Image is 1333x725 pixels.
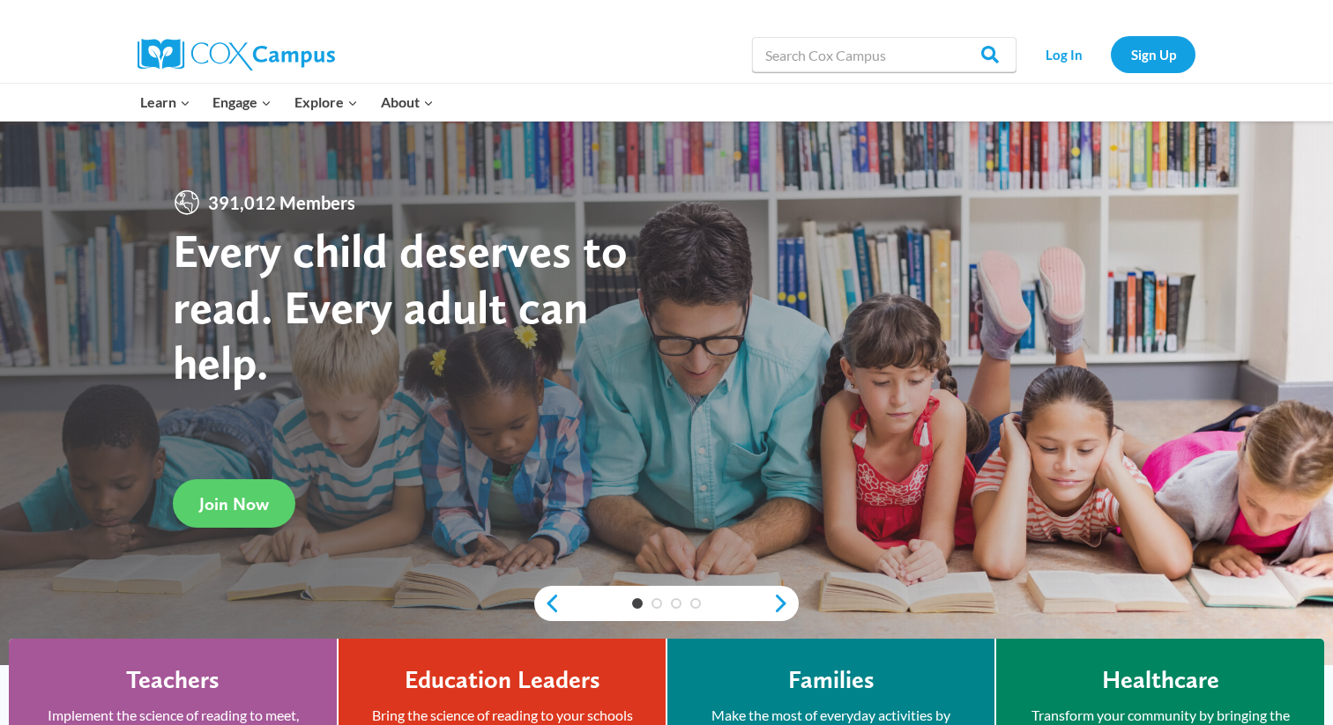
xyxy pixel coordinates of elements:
span: Learn [140,91,190,114]
h4: Families [788,665,875,695]
a: 1 [632,598,643,609]
a: 3 [671,598,681,609]
input: Search Cox Campus [752,37,1017,72]
a: previous [534,593,561,614]
strong: Every child deserves to read. Every adult can help. [173,222,628,390]
nav: Primary Navigation [129,84,444,121]
nav: Secondary Navigation [1025,36,1195,72]
h4: Education Leaders [405,665,600,695]
span: Join Now [199,493,269,514]
span: 391,012 Members [201,189,362,217]
span: About [381,91,434,114]
a: 4 [690,598,701,609]
span: Engage [212,91,272,114]
h4: Teachers [126,665,220,695]
a: Join Now [173,479,295,528]
a: Log In [1025,36,1102,72]
span: Explore [294,91,358,114]
div: content slider buttons [534,586,799,621]
a: 2 [652,598,662,609]
img: Cox Campus [138,39,335,70]
h4: Healthcare [1102,665,1219,695]
a: next [772,593,799,614]
a: Sign Up [1111,36,1195,72]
